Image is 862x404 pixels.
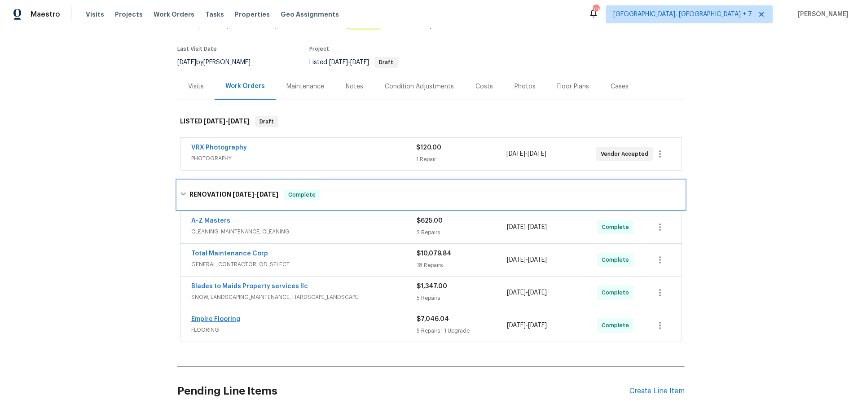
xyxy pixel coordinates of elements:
div: 5 Repairs [417,294,507,303]
span: $1,347.00 [417,283,447,290]
span: Complete [602,223,633,232]
span: [GEOGRAPHIC_DATA], [GEOGRAPHIC_DATA] + 7 [613,10,752,19]
span: [DATE] [507,257,526,263]
div: RENOVATION [DATE]-[DATE]Complete [177,180,685,209]
div: Floor Plans [557,82,589,91]
span: Work Orders [154,10,194,19]
span: [DATE] [528,151,546,157]
span: [DATE] [528,290,547,296]
div: by [PERSON_NAME] [177,57,261,68]
span: Complete [602,321,633,330]
span: $7,046.04 [417,316,449,322]
span: - [204,118,250,124]
span: [DATE] [177,59,196,66]
span: $625.00 [417,218,443,224]
span: [DATE] [329,59,348,66]
span: - [506,149,546,158]
span: Visits [86,10,104,19]
span: [DATE] [257,191,278,198]
span: [DATE] [528,322,547,329]
div: Costs [475,82,493,91]
div: Work Orders [225,82,265,91]
div: Create Line Item [629,387,685,395]
h6: RENOVATION [189,189,278,200]
div: 5 Repairs | 1 Upgrade [417,326,507,335]
div: LISTED [DATE]-[DATE]Draft [177,107,685,136]
span: [DATE] [350,59,369,66]
span: Listed [309,59,398,66]
div: Notes [346,82,363,91]
span: Complete [602,288,633,297]
span: Project [309,46,329,52]
span: Last Visit Date [177,46,217,52]
span: [DATE] [528,224,547,230]
span: $10,079.84 [417,250,451,257]
div: Condition Adjustments [385,82,454,91]
span: FLOORING [191,325,417,334]
h6: LISTED [180,116,250,127]
div: Photos [515,82,536,91]
a: Empire Flooring [191,316,240,322]
span: Complete [602,255,633,264]
div: 70 [593,5,599,14]
span: [DATE] [233,191,254,198]
span: - [233,191,278,198]
span: [DATE] [507,322,526,329]
span: PHOTOGRAPHY [191,154,416,163]
span: Properties [235,10,270,19]
span: [DATE] [506,151,525,157]
span: - [507,223,547,232]
span: [DATE] [507,224,526,230]
span: - [507,321,547,330]
span: [DATE] [507,290,526,296]
span: - [507,255,547,264]
span: Draft [256,117,277,126]
a: A-Z Masters [191,218,230,224]
div: Maintenance [286,82,324,91]
span: Complete [285,190,319,199]
span: Vendor Accepted [601,149,652,158]
div: 1 Repair [416,155,506,164]
span: Draft [375,60,397,65]
a: Total Maintenance Corp [191,250,268,257]
div: 2 Repairs [417,228,507,237]
span: [DATE] [228,118,250,124]
span: Projects [115,10,143,19]
span: $120.00 [416,145,441,151]
span: Maestro [31,10,60,19]
span: [DATE] [528,257,547,263]
a: Blades to Maids Property services llc [191,283,308,290]
span: CLEANING_MAINTENANCE, CLEANING [191,227,417,236]
span: - [507,288,547,297]
div: Visits [188,82,204,91]
span: SNOW, LANDSCAPING_MAINTENANCE, HARDSCAPE_LANDSCAPE [191,293,417,302]
div: 18 Repairs [417,261,507,270]
span: Tasks [205,11,224,18]
span: - [329,59,369,66]
span: GENERAL_CONTRACTOR, OD_SELECT [191,260,417,269]
span: Geo Assignments [281,10,339,19]
a: VRX Photography [191,145,247,151]
span: [PERSON_NAME] [794,10,849,19]
div: Cases [611,82,629,91]
span: [DATE] [204,118,225,124]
